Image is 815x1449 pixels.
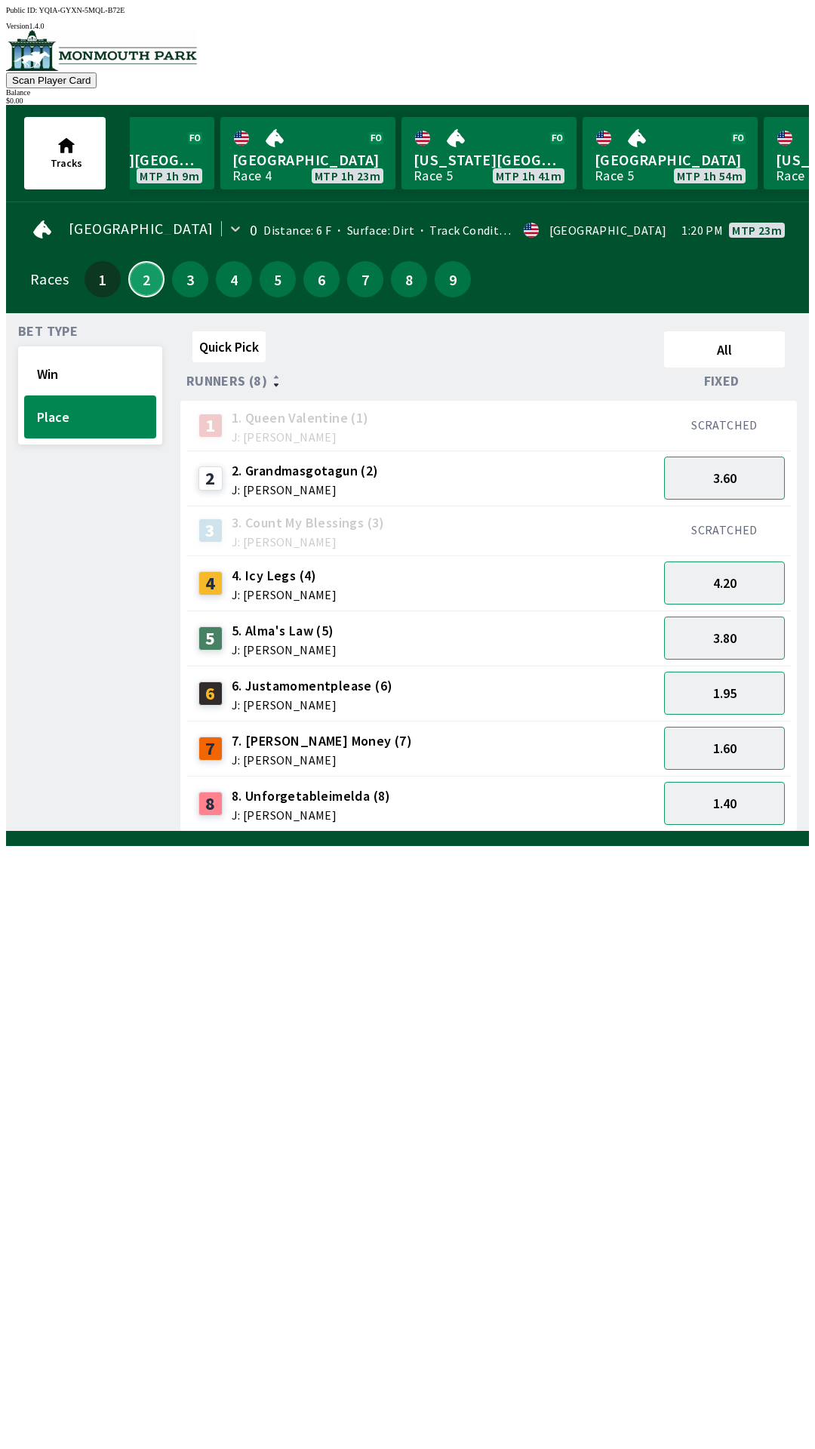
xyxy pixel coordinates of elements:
[198,571,223,595] div: 4
[198,466,223,491] div: 2
[664,522,785,537] div: SCRATCHED
[24,117,106,189] button: Tracks
[677,170,743,182] span: MTP 1h 54m
[220,274,248,285] span: 4
[664,782,785,825] button: 1.40
[307,274,336,285] span: 6
[713,685,737,702] span: 1.95
[232,621,337,641] span: 5. Alma's Law (5)
[232,170,272,182] div: Race 4
[713,629,737,647] span: 3.80
[39,6,125,14] span: YQIA-GYXN-5MQL-B72E
[232,461,379,481] span: 2. Grandmasgotagun (2)
[438,274,467,285] span: 9
[401,117,577,189] a: [US_STATE][GEOGRAPHIC_DATA]Race 5MTP 1h 41m
[6,22,809,30] div: Version 1.4.0
[664,617,785,660] button: 3.80
[232,566,337,586] span: 4. Icy Legs (4)
[198,737,223,761] div: 7
[704,375,740,387] span: Fixed
[713,574,737,592] span: 4.20
[6,72,97,88] button: Scan Player Card
[140,170,199,182] span: MTP 1h 9m
[232,786,391,806] span: 8. Unforgetableimelda (8)
[192,331,266,362] button: Quick Pick
[347,261,383,297] button: 7
[395,274,423,285] span: 8
[24,395,156,438] button: Place
[732,224,782,236] span: MTP 23m
[88,274,117,285] span: 1
[18,325,78,337] span: Bet Type
[6,88,809,97] div: Balance
[664,457,785,500] button: 3.60
[232,589,337,601] span: J: [PERSON_NAME]
[260,261,296,297] button: 5
[216,261,252,297] button: 4
[595,150,746,170] span: [GEOGRAPHIC_DATA]
[664,561,785,605] button: 4.20
[549,224,667,236] div: [GEOGRAPHIC_DATA]
[24,352,156,395] button: Win
[583,117,758,189] a: [GEOGRAPHIC_DATA]Race 5MTP 1h 54m
[198,681,223,706] div: 6
[232,150,383,170] span: [GEOGRAPHIC_DATA]
[331,223,414,238] span: Surface: Dirt
[6,30,197,71] img: venue logo
[658,374,791,389] div: Fixed
[414,223,547,238] span: Track Condition: Firm
[37,365,143,383] span: Win
[198,518,223,543] div: 3
[37,408,143,426] span: Place
[172,261,208,297] button: 3
[315,170,380,182] span: MTP 1h 23m
[232,513,385,533] span: 3. Count My Blessings (3)
[186,375,267,387] span: Runners (8)
[51,156,82,170] span: Tracks
[776,170,815,182] div: Race 6
[351,274,380,285] span: 7
[391,261,427,297] button: 8
[414,150,564,170] span: [US_STATE][GEOGRAPHIC_DATA]
[232,536,385,548] span: J: [PERSON_NAME]
[664,417,785,432] div: SCRATCHED
[232,431,369,443] span: J: [PERSON_NAME]
[664,331,785,368] button: All
[6,6,809,14] div: Public ID:
[713,469,737,487] span: 3.60
[220,117,395,189] a: [GEOGRAPHIC_DATA]Race 4MTP 1h 23m
[232,644,337,656] span: J: [PERSON_NAME]
[232,809,391,821] span: J: [PERSON_NAME]
[232,699,393,711] span: J: [PERSON_NAME]
[681,224,723,236] span: 1:20 PM
[671,341,778,358] span: All
[128,261,165,297] button: 2
[85,261,121,297] button: 1
[713,795,737,812] span: 1.40
[232,676,393,696] span: 6. Justamomentplease (6)
[435,261,471,297] button: 9
[664,727,785,770] button: 1.60
[232,408,369,428] span: 1. Queen Valentine (1)
[664,672,785,715] button: 1.95
[6,97,809,105] div: $ 0.00
[186,374,658,389] div: Runners (8)
[232,484,379,496] span: J: [PERSON_NAME]
[414,170,453,182] div: Race 5
[176,274,205,285] span: 3
[199,338,259,355] span: Quick Pick
[263,274,292,285] span: 5
[263,223,331,238] span: Distance: 6 F
[713,740,737,757] span: 1.60
[496,170,561,182] span: MTP 1h 41m
[30,273,69,285] div: Races
[69,223,214,235] span: [GEOGRAPHIC_DATA]
[232,754,412,766] span: J: [PERSON_NAME]
[198,414,223,438] div: 1
[250,224,257,236] div: 0
[198,626,223,651] div: 5
[198,792,223,816] div: 8
[303,261,340,297] button: 6
[595,170,634,182] div: Race 5
[232,731,412,751] span: 7. [PERSON_NAME] Money (7)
